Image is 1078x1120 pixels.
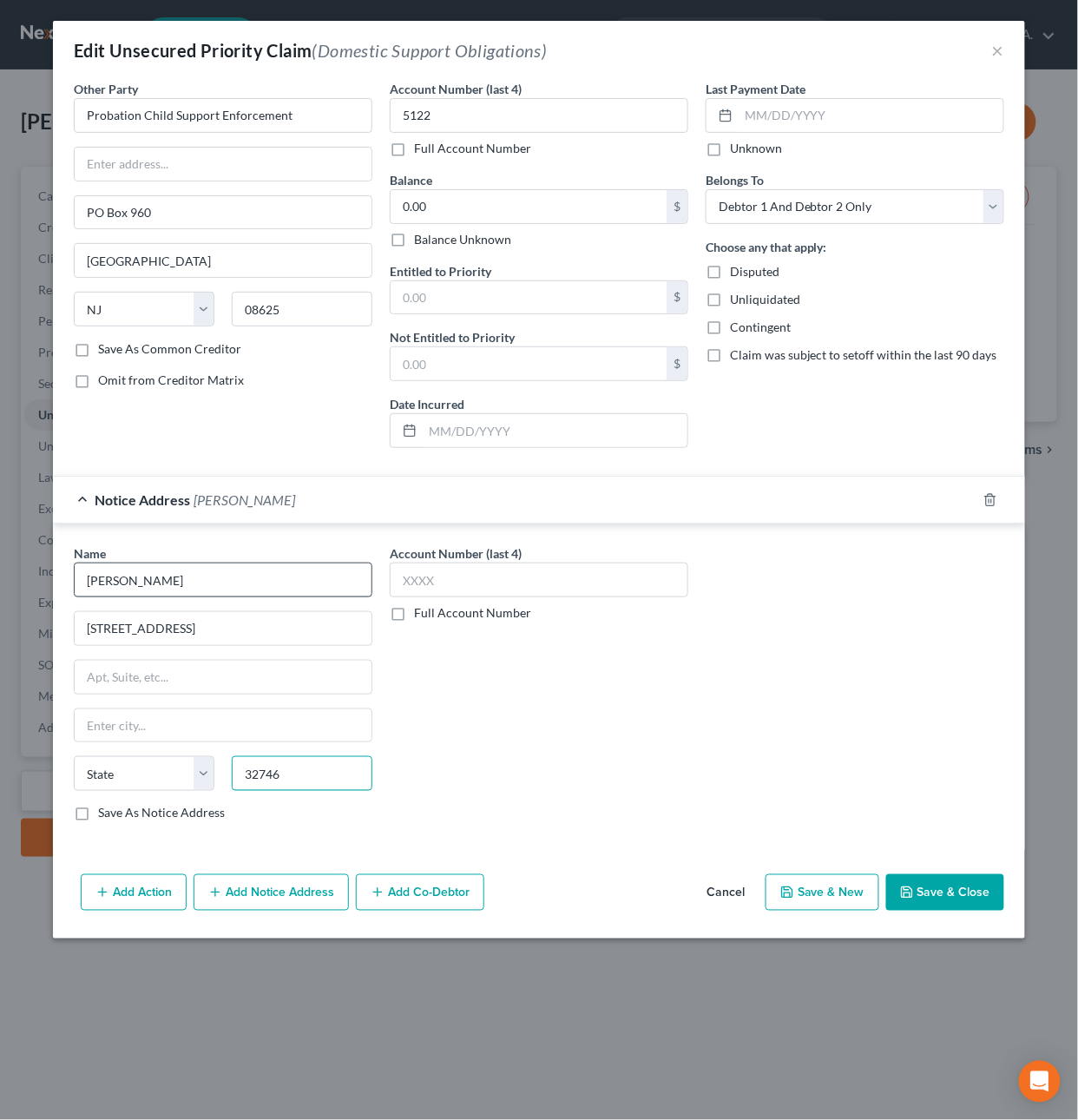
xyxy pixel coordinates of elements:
[75,612,371,645] input: Enter address...
[75,148,371,181] input: Enter address...
[98,340,241,358] label: Save As Common Creditor
[74,563,372,597] input: Search By Name
[414,231,511,248] label: Balance Unknown
[730,347,997,362] span: Claim was subject to setoff within the last 90 days
[390,171,432,189] label: Balance
[98,372,244,387] span: Omit from Creditor Matrix
[414,140,531,157] label: Full Account Number
[706,173,764,188] span: Belongs To
[74,546,106,561] span: Name
[356,874,484,911] button: Add Co-Debtor
[75,709,371,742] input: Enter city...
[390,563,688,597] input: XXXX
[75,661,371,694] input: Apt, Suite, etc...
[391,190,667,223] input: 0.00
[194,874,349,911] button: Add Notice Address
[74,82,138,96] span: Other Party
[1019,1061,1061,1103] div: Open Intercom Messenger
[390,544,522,563] label: Account Number (last 4)
[74,38,548,63] div: Edit Unsecured Priority Claim
[730,292,800,306] span: Unliquidated
[232,756,372,791] input: Enter zip..
[423,414,687,447] input: MM/DD/YYYY
[81,874,187,911] button: Add Action
[693,876,759,911] button: Cancel
[74,98,372,133] input: Search creditor by name...
[194,491,295,508] span: [PERSON_NAME]
[739,99,1003,132] input: MM/DD/YYYY
[390,98,688,133] input: XXXX
[706,238,827,256] label: Choose any that apply:
[391,347,667,380] input: 0.00
[886,874,1004,911] button: Save & Close
[992,40,1004,61] button: ×
[75,196,371,229] input: Apt, Suite, etc...
[391,281,667,314] input: 0.00
[730,140,782,157] label: Unknown
[95,491,190,508] span: Notice Address
[390,262,491,280] label: Entitled to Priority
[98,805,225,822] label: Save As Notice Address
[390,80,522,98] label: Account Number (last 4)
[766,874,879,911] button: Save & New
[667,190,687,223] div: $
[390,395,464,413] label: Date Incurred
[706,80,805,98] label: Last Payment Date
[667,347,687,380] div: $
[390,328,515,346] label: Not Entitled to Priority
[730,320,791,334] span: Contingent
[730,264,779,279] span: Disputed
[232,292,372,326] input: Enter zip...
[75,244,371,277] input: Enter city...
[312,40,548,61] span: (Domestic Support Obligations)
[414,604,531,622] label: Full Account Number
[667,281,687,314] div: $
